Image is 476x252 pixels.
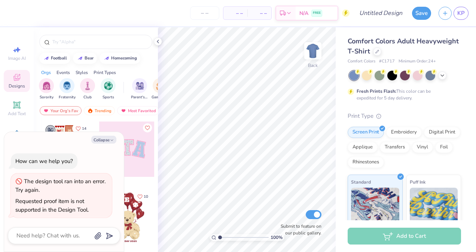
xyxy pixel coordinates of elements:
[412,142,433,153] div: Vinyl
[104,82,113,90] img: Sports Image
[134,191,152,202] button: Like
[80,78,95,100] div: filter for Club
[41,69,51,76] div: Orgs
[85,56,94,60] div: bear
[252,9,267,17] span: – –
[386,127,422,138] div: Embroidery
[59,95,76,100] span: Fraternity
[9,83,25,89] span: Designs
[72,123,90,133] button: Like
[348,142,378,153] div: Applique
[40,106,82,115] div: Your Org's Fav
[348,58,375,65] span: Comfort Colors
[348,112,461,120] div: Print Type
[143,123,152,132] button: Like
[39,78,54,100] div: filter for Sorority
[152,95,169,100] span: Game Day
[83,82,92,90] img: Club Image
[399,58,436,65] span: Minimum Order: 24 +
[313,10,321,16] span: FREE
[144,195,148,199] span: 10
[357,88,449,101] div: This color can be expedited for 5 day delivery.
[82,127,86,130] span: 14
[277,223,321,236] label: Submit to feature on our public gallery.
[87,108,93,113] img: trending.gif
[42,82,51,90] img: Sorority Image
[43,108,49,113] img: most_fav.gif
[228,9,243,17] span: – –
[39,53,70,64] button: football
[59,78,76,100] div: filter for Fraternity
[80,78,95,100] button: filter button
[76,69,88,76] div: Styles
[131,78,148,100] button: filter button
[348,157,384,168] div: Rhinestones
[100,53,140,64] button: homecoming
[77,56,83,61] img: trend_line.gif
[457,9,465,18] span: KP
[190,6,219,20] input: – –
[104,56,110,61] img: trend_line.gif
[410,178,425,186] span: Puff Ink
[131,95,148,100] span: Parent's Weekend
[348,127,384,138] div: Screen Print
[73,53,97,64] button: bear
[348,37,459,56] span: Comfort Colors Adult Heavyweight T-Shirt
[351,178,371,186] span: Standard
[135,82,144,90] img: Parent's Weekend Image
[435,142,453,153] div: Foil
[51,56,67,60] div: football
[308,62,318,69] div: Back
[91,136,116,144] button: Collapse
[8,111,26,117] span: Add Text
[305,43,320,58] img: Back
[152,78,169,100] button: filter button
[120,108,126,113] img: most_fav.gif
[357,88,396,94] strong: Fresh Prints Flash:
[424,127,460,138] div: Digital Print
[111,56,137,60] div: homecoming
[15,157,73,165] div: How can we help you?
[152,78,169,100] div: filter for Game Day
[117,106,159,115] div: Most Favorited
[94,69,116,76] div: Print Types
[156,82,165,90] img: Game Day Image
[101,78,116,100] div: filter for Sports
[52,38,147,46] input: Try "Alpha"
[59,78,76,100] button: filter button
[353,6,408,21] input: Untitled Design
[410,188,458,225] img: Puff Ink
[63,82,71,90] img: Fraternity Image
[83,95,92,100] span: Club
[379,58,395,65] span: # C1717
[101,78,116,100] button: filter button
[351,188,399,225] img: Standard
[131,78,148,100] div: filter for Parent's Weekend
[15,178,106,194] div: The design tool ran into an error. Try again.
[454,7,469,20] a: KP
[412,7,431,20] button: Save
[271,234,283,241] span: 100 %
[299,9,308,17] span: N/A
[15,197,89,213] div: Requested proof item is not supported in the Design Tool.
[84,106,115,115] div: Trending
[43,56,49,61] img: trend_line.gif
[380,142,410,153] div: Transfers
[39,78,54,100] button: filter button
[8,55,26,61] span: Image AI
[103,95,114,100] span: Sports
[57,69,70,76] div: Events
[40,95,54,100] span: Sorority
